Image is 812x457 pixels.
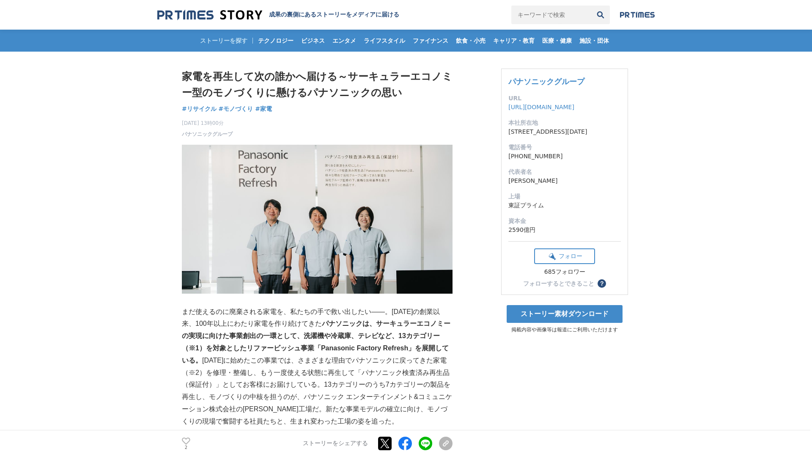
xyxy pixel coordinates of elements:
[157,9,262,21] img: 成果の裏側にあるストーリーをメディアに届ける
[409,37,452,44] span: ファイナンス
[508,192,621,201] dt: 上場
[329,37,359,44] span: エンタメ
[360,37,409,44] span: ライフスタイル
[269,11,399,19] h2: 成果の裏側にあるストーリーをメディアに届ける
[511,6,591,24] input: キーワードで検索
[157,9,399,21] a: 成果の裏側にあるストーリーをメディアに届ける 成果の裏側にあるストーリーをメディアに届ける
[576,30,612,52] a: 施設・団体
[620,11,655,18] img: prtimes
[508,226,621,234] dd: 2590億円
[182,145,453,294] img: thumbnail_8b93da20-846d-11f0-b3f6-63d438e80013.jpg
[508,118,621,127] dt: 本社所在地
[329,30,359,52] a: エンタメ
[298,37,328,44] span: ビジネス
[255,37,297,44] span: テクノロジー
[501,326,628,333] p: 掲載内容や画像等は報道にご利用いただけます
[182,69,453,101] h1: 家電を再生して次の誰かへ届ける～サーキュラーエコノミー型のモノづくりに懸けるパナソニックの思い
[490,30,538,52] a: キャリア・教育
[508,176,621,185] dd: [PERSON_NAME]
[539,30,575,52] a: 医療・健康
[534,268,595,276] div: 685フォロワー
[508,104,574,110] a: [URL][DOMAIN_NAME]
[182,446,190,450] p: 2
[508,77,584,86] a: パナソニックグループ
[182,105,217,113] a: #リサイクル
[182,306,453,428] p: まだ使えるのに廃棄される家電を、私たちの手で救い出したい――。[DATE]の創業以来、100年以上にわたり家電を作り続けてきた [DATE]に始めたこの事業では、さまざまな理由でパナソニックに戻...
[255,30,297,52] a: テクノロジー
[508,168,621,176] dt: 代表者名
[360,30,409,52] a: ライフスタイル
[576,37,612,44] span: 施設・団体
[255,105,272,113] a: #家電
[508,143,621,152] dt: 電話番号
[409,30,452,52] a: ファイナンス
[219,105,253,113] a: #モノづくり
[303,440,368,448] p: ストーリーをシェアする
[182,320,450,363] strong: パナソニックは、サーキュラーエコノミーの実現に向けた事業創出の一環として、洗濯機や冷蔵庫、テレビなど、13カテゴリー（※1）を対象としたリファービッシュ事業「Panasonic Factory ...
[539,37,575,44] span: 医療・健康
[598,279,606,288] button: ？
[453,37,489,44] span: 飲食・小売
[508,94,621,103] dt: URL
[453,30,489,52] a: 飲食・小売
[599,281,605,286] span: ？
[508,152,621,161] dd: [PHONE_NUMBER]
[490,37,538,44] span: キャリア・教育
[182,130,233,138] a: パナソニックグループ
[508,201,621,210] dd: 東証プライム
[508,127,621,136] dd: [STREET_ADDRESS][DATE]
[508,217,621,226] dt: 資本金
[523,281,594,286] div: フォローするとできること
[298,30,328,52] a: ビジネス
[507,305,623,323] a: ストーリー素材ダウンロード
[591,6,610,24] button: 検索
[534,248,595,264] button: フォロー
[182,119,233,127] span: [DATE] 13時00分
